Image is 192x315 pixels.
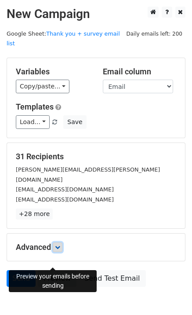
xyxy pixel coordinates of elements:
[16,67,90,77] h5: Variables
[7,30,120,47] a: Thank you + survey email list
[16,242,176,252] h5: Advanced
[16,102,54,111] a: Templates
[7,270,36,287] a: Send
[79,270,145,287] a: Send Test Email
[16,209,53,220] a: +28 more
[16,186,114,193] small: [EMAIL_ADDRESS][DOMAIN_NAME]
[103,67,177,77] h5: Email column
[16,152,176,161] h5: 31 Recipients
[16,115,50,129] a: Load...
[123,30,185,37] a: Daily emails left: 200
[16,196,114,203] small: [EMAIL_ADDRESS][DOMAIN_NAME]
[7,7,185,22] h2: New Campaign
[63,115,86,129] button: Save
[123,29,185,39] span: Daily emails left: 200
[16,80,69,93] a: Copy/paste...
[16,166,160,183] small: [PERSON_NAME][EMAIL_ADDRESS][PERSON_NAME][DOMAIN_NAME]
[7,30,120,47] small: Google Sheet:
[9,270,97,292] div: Preview your emails before sending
